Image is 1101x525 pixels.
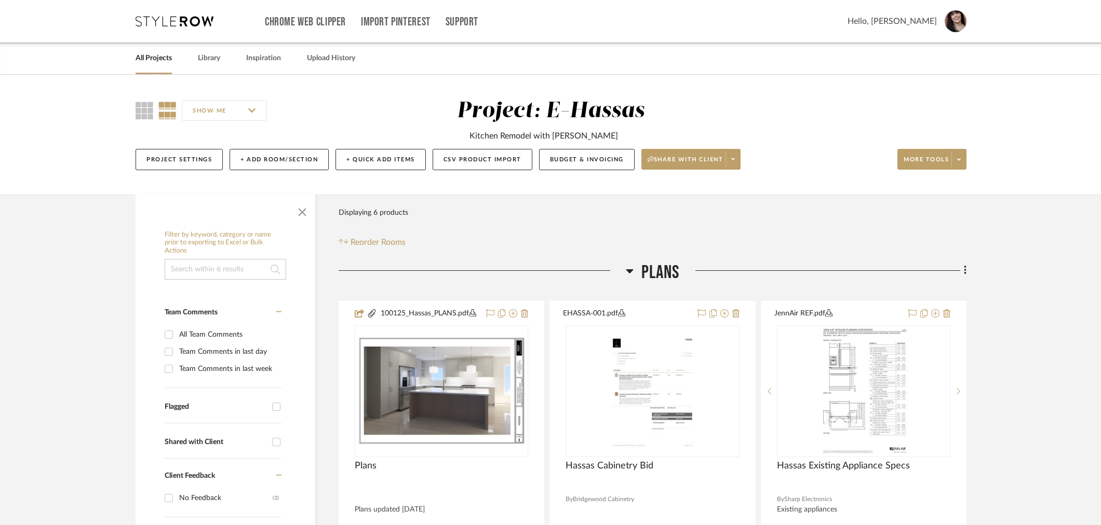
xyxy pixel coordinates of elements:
div: Displaying 6 products [339,202,408,223]
div: Flagged [165,403,267,411]
span: More tools [904,156,949,171]
button: Budget & Invoicing [539,149,635,170]
img: Plans [356,336,527,446]
span: By [777,494,784,504]
h6: Filter by keyword, category or name prior to exporting to Excel or Bulk Actions [165,231,286,255]
a: Upload History [307,51,355,65]
a: Inspiration [246,51,281,65]
div: Team Comments in last week [179,361,279,377]
a: All Projects [136,51,172,65]
div: 0 [777,326,950,457]
span: Hassas Cabinetry Bid [566,460,653,472]
span: Sharp Electronics [784,494,832,504]
div: All Team Comments [179,326,279,343]
button: Close [292,200,313,220]
button: Reorder Rooms [339,236,406,248]
button: Share with client [641,149,741,170]
span: Client Feedback [165,472,215,479]
button: JennAir REF.pdf [774,308,902,320]
input: Search within 6 results [165,259,286,280]
img: Hassas Existing Appliance Specs [813,326,914,456]
img: avatar [945,10,966,32]
span: Share with client [648,156,723,171]
span: Bridgewood Cabinetry [573,494,634,504]
button: Project Settings [136,149,223,170]
div: Project: E-Hassas [457,100,645,122]
div: Team Comments in last day [179,343,279,360]
button: + Quick Add Items [335,149,426,170]
button: + Add Room/Section [230,149,329,170]
div: Shared with Client [165,438,267,447]
a: Support [446,18,478,26]
button: EHASSA-001.pdf [563,308,691,320]
span: Hello, [PERSON_NAME] [848,15,937,27]
div: 0 [566,326,739,457]
span: Hassas Existing Appliance Specs [777,460,910,472]
span: Plans [355,460,377,472]
a: Import Pinterest [361,18,431,26]
span: Team Comments [165,309,218,316]
img: Hassas Cabinetry Bid [601,326,703,456]
a: Library [198,51,220,65]
a: Chrome Web Clipper [265,18,346,26]
div: 0 [355,326,528,457]
span: Reorder Rooms [351,236,406,248]
div: Kitchen Remodel with [PERSON_NAME] [469,130,618,142]
span: By [566,494,573,504]
div: No Feedback [179,490,273,506]
button: 100125_Hassas_PLANS.pdf [377,308,480,320]
button: CSV Product Import [433,149,532,170]
button: More tools [897,149,966,170]
div: (3) [273,490,279,506]
span: Plans [641,261,680,284]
